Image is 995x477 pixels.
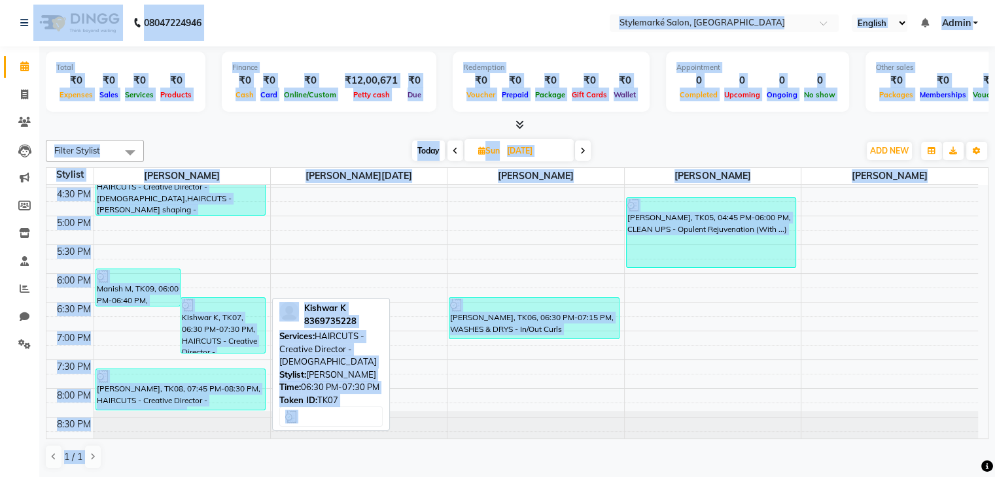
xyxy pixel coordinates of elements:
button: ADD NEW [867,142,912,160]
div: TK07 [279,394,383,407]
div: 0 [676,73,721,88]
span: Sun [475,146,503,156]
div: 6:00 PM [54,274,94,288]
div: [PERSON_NAME], TK06, 06:30 PM-07:15 PM, WASHES & DRYS - In/Out Curls [449,298,619,338]
div: 7:00 PM [54,331,94,345]
span: Token ID: [279,395,317,405]
span: ⁠[PERSON_NAME] [625,168,801,184]
div: ₹0 [56,73,96,88]
div: [PERSON_NAME] [279,369,383,382]
div: 0 [763,73,801,88]
div: 5:00 PM [54,216,94,230]
span: Kishwar K [304,303,346,313]
span: Packages [876,90,916,99]
input: 2025-08-31 [503,141,568,161]
span: Gift Cards [568,90,610,99]
span: Due [404,90,425,99]
span: [PERSON_NAME] [801,168,978,184]
div: Redemption [463,62,639,73]
span: Sales [96,90,122,99]
span: Products [157,90,195,99]
div: ₹0 [876,73,916,88]
div: ₹0 [916,73,969,88]
span: Petty cash [350,90,393,99]
span: Filter Stylist [54,145,100,156]
span: Services: [279,331,315,341]
span: Package [532,90,568,99]
span: Expenses [56,90,96,99]
div: 06:30 PM-07:30 PM [279,381,383,394]
span: Services [122,90,157,99]
b: 08047224946 [144,5,201,41]
span: [PERSON_NAME] [94,168,270,184]
div: ₹0 [157,73,195,88]
div: [PERSON_NAME], TK08, 07:45 PM-08:30 PM, HAIRCUTS - Creative Director - [DEMOGRAPHIC_DATA] [96,369,266,410]
div: 4:30 PM [54,188,94,201]
img: logo [33,5,123,41]
span: HAIRCUTS - Creative Director - [DEMOGRAPHIC_DATA] [279,331,377,367]
div: Stylist [46,168,94,182]
div: ₹0 [610,73,639,88]
div: ₹12,00,671 [340,73,403,88]
div: 6:30 PM [54,303,94,316]
span: ADD NEW [870,146,909,156]
span: Upcoming [721,90,763,99]
span: Ongoing [763,90,801,99]
span: Completed [676,90,721,99]
div: 8:30 PM [54,418,94,431]
div: ₹0 [281,73,340,88]
div: ₹0 [532,73,568,88]
span: Admin [941,16,970,30]
span: 1 / 1 [64,450,82,464]
div: [PERSON_NAME], TK05, 04:45 PM-06:00 PM, CLEAN UPS - Opulent Rejuvenation (With ...) [627,198,796,267]
div: Manish M, TK09, 06:00 PM-06:40 PM, HAIRCUTS - Art Director - [DEMOGRAPHIC_DATA] [96,269,180,306]
span: Wallet [610,90,639,99]
div: 5:30 PM [54,245,94,259]
div: ₹0 [403,73,426,88]
div: 0 [801,73,839,88]
span: Card [257,90,281,99]
span: Voucher [463,90,498,99]
span: [PERSON_NAME] [447,168,623,184]
div: ₹0 [498,73,532,88]
span: Prepaid [498,90,532,99]
span: Time: [279,382,301,392]
div: ₹0 [232,73,257,88]
span: Cash [232,90,257,99]
div: 7:30 PM [54,360,94,374]
div: 8369735228 [304,315,357,328]
div: ₹0 [463,73,498,88]
span: Memberships [916,90,969,99]
div: ₹0 [96,73,122,88]
span: Today [412,140,445,161]
div: ₹0 [257,73,281,88]
span: Online/Custom [281,90,340,99]
div: Appointment [676,62,839,73]
div: 0 [721,73,763,88]
img: profile [279,302,299,321]
div: [PERSON_NAME], TK05, 04:00 PM-05:05 PM, HAIRCUTS - Creative Director - [DEMOGRAPHIC_DATA],HAIRCUT... [96,156,266,215]
span: ⁠[PERSON_NAME][DATE] [271,168,447,184]
div: 8:00 PM [54,389,94,403]
div: Total [56,62,195,73]
span: No show [801,90,839,99]
div: ₹0 [122,73,157,88]
div: Kishwar K, TK07, 06:30 PM-07:30 PM, HAIRCUTS - Creative Director - [DEMOGRAPHIC_DATA] [181,298,265,353]
div: Finance [232,62,426,73]
div: ₹0 [568,73,610,88]
span: Stylist: [279,369,306,380]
